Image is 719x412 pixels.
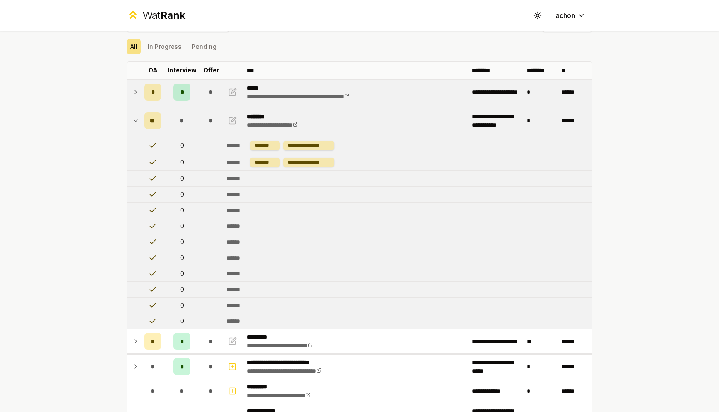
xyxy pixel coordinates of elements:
td: 0 [165,250,199,266]
td: 0 [165,203,199,218]
td: 0 [165,171,199,186]
span: Rank [160,9,185,21]
button: achon [549,8,592,23]
td: 0 [165,298,199,313]
p: Interview [168,66,196,75]
p: Offer [203,66,219,75]
td: 0 [165,313,199,329]
td: 0 [165,266,199,281]
p: OA [149,66,157,75]
button: Pending [188,39,220,54]
td: 0 [165,154,199,170]
a: WatRank [127,9,185,22]
td: 0 [165,137,199,154]
span: achon [556,10,575,21]
button: All [127,39,141,54]
button: In Progress [144,39,185,54]
td: 0 [165,282,199,297]
div: Wat [143,9,185,22]
td: 0 [165,234,199,250]
td: 0 [165,218,199,234]
td: 0 [165,187,199,202]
